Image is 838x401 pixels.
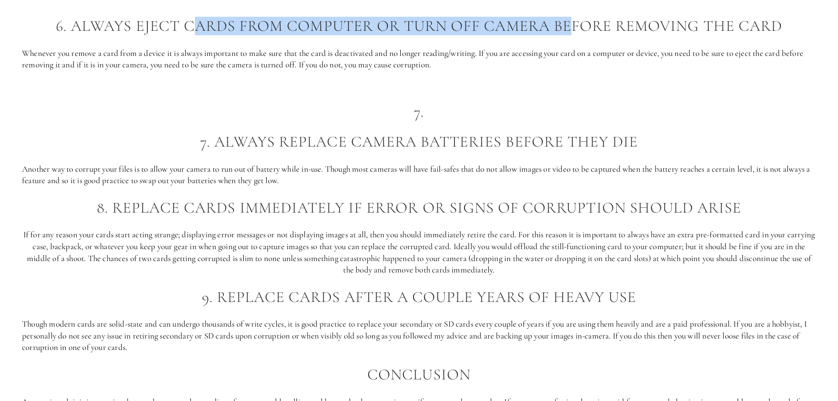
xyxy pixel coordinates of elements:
[22,133,816,151] h2: 7. Always replace camera batteries before they die
[22,318,816,353] p: Though modern cards are solid-state and can undergo thousands of write cycles, it is good practic...
[22,103,816,121] h2: 7.
[22,199,816,217] h2: 8. Replace cards immediately if error or signs of corruption should arise
[22,163,816,187] p: Another way to corrupt your files is to allow your camera to run out of battery while in-use. Tho...
[22,289,816,306] h2: 9. Replace cards after a couple years of heavy use
[22,366,816,383] h2: Conclusion
[22,48,816,71] p: Whenever you remove a card from a device it is always important to make sure that the card is dea...
[22,18,816,35] h2: 6. Always eject cards from computer or turn off camera before removing the card
[22,229,816,276] p: If for any reason your cards start acting strange; displaying error messages or not displaying im...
